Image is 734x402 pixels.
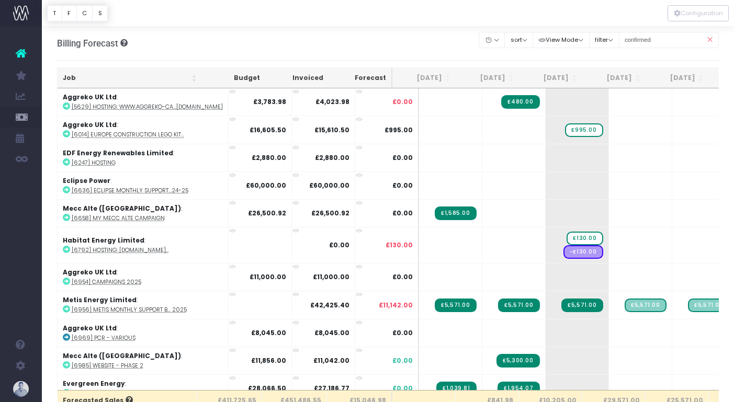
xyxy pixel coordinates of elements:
span: Streamtime Draft Invoice: [6956] Metis Design & Marketing Support 2025 [688,298,729,312]
td: : [58,144,229,171]
span: £0.00 [392,384,413,393]
span: wayahead Sales Forecast Item [567,232,603,245]
strong: £4,023.98 [315,97,349,106]
abbr: [5629] Hosting: www.aggreko-calculators.com [72,103,223,111]
abbr: [6969] PCR - various [72,334,135,342]
strong: £26,500.92 [311,209,349,217]
span: £995.00 [385,125,413,135]
strong: £8,045.00 [251,328,286,337]
div: Vertical button group [668,5,729,21]
strong: Habitat Energy Limited [63,236,144,245]
span: £0.00 [392,209,413,218]
th: Sep 25: activate to sort column ascending [456,68,519,88]
strong: £60,000.00 [246,181,286,190]
th: Forecast [329,68,392,88]
button: T [47,5,62,21]
td: : [58,116,229,143]
strong: £0.00 [329,240,349,249]
td: : [58,347,229,374]
td: : [58,88,229,116]
th: Invoiced [265,68,329,88]
td: : [58,199,229,227]
strong: £42,425.40 [310,301,349,309]
img: images/default_profile_image.png [13,381,29,397]
span: £0.00 [392,272,413,282]
strong: Aggreko UK Ltd [63,120,117,129]
span: Streamtime Invoice: 5217 – [6956] Metis Design & Marketing Support 2025 [561,298,603,312]
button: S [92,5,108,21]
strong: £27,186.77 [314,384,349,393]
input: Search... [619,32,719,48]
abbr: [6658] My Mecc Alte Campaign [72,214,165,222]
strong: £3,783.98 [253,97,286,106]
div: Vertical button group [47,5,108,21]
th: Nov 25: activate to sort column ascending [582,68,646,88]
span: Streamtime Invoice: 5207 – [6956] Metis Design & Marketing Support 2025 [498,298,539,312]
button: Configuration [668,5,729,21]
abbr: [6954] Campaigns 2025 [72,278,141,286]
span: £130.00 [386,240,413,250]
strong: £26,500.92 [248,209,286,217]
span: Billing Forecast [57,38,118,49]
abbr: [6792] Hosting: www.habitat.energy [72,246,169,254]
td: : [58,263,229,291]
strong: £60,000.00 [309,181,349,190]
td: : [58,319,229,347]
strong: £16,605.50 [250,125,286,134]
td: : [58,171,229,199]
abbr: [6014] Europe Construction Lego Kits [72,131,184,139]
strong: £11,000.00 [250,272,286,281]
abbr: [6985] Website - phase 2 [72,362,143,370]
strong: Metis Energy Limited [63,295,137,304]
span: £0.00 [392,153,413,163]
td: : [58,227,229,263]
span: Streamtime Draft Invoice: [6956] Metis Design & Marketing Support 2025 [625,298,666,312]
strong: Eclipse Power [63,176,110,185]
td: : [58,374,229,402]
span: Streamtime Invoice: 5197 – [6986] Design & Marketing Support 2025 [436,382,476,395]
strong: £11,856.00 [251,356,286,365]
button: C [76,5,93,21]
strong: Aggreko UK Ltd [63,324,117,332]
span: Streamtime Draft Order: 1004 – href [563,245,603,259]
strong: £8,045.00 [314,328,349,337]
strong: EDF Energy Renewables Limited [63,148,173,157]
span: Streamtime Invoice: 5201 – [5629] Hosting: www.aggreko-calculators.com [501,95,539,109]
span: £11,142.00 [379,301,413,310]
button: F [62,5,77,21]
th: Job: activate to sort column ascending [58,68,202,88]
th: Aug 25: activate to sort column ascending [392,68,456,88]
abbr: [6247] Hosting [72,159,116,167]
span: £0.00 [392,328,413,338]
span: Streamtime Invoice: 5174 – [6956] Metis Design & Marketing Support 2025 [435,298,476,312]
button: View Mode [533,32,590,48]
strong: £2,880.00 [315,153,349,162]
span: Streamtime Invoice: 5198 – [6986] Design & Marketing Support 2025 [498,382,539,395]
strong: £11,042.00 [313,356,349,365]
strong: Mecc Alte ([GEOGRAPHIC_DATA]) [63,351,181,360]
strong: £28,066.50 [248,384,286,393]
th: Oct 25: activate to sort column ascending [519,68,582,88]
th: Dec 25: activate to sort column ascending [646,68,709,88]
strong: Mecc Alte ([GEOGRAPHIC_DATA]) [63,204,181,213]
abbr: [6986] Evergreen Design & Marketing Support 2025 billing [72,389,188,397]
span: £0.00 [392,97,413,107]
strong: Aggreko UK Ltd [63,93,117,101]
strong: Evergreen Energy [63,379,125,388]
span: £0.00 [392,181,413,190]
span: Streamtime Invoice: 5208 – [6985] Website - Phase B & C Design [496,354,539,367]
abbr: [6956] Metis Monthly Support Billing 2025 [72,306,187,314]
strong: £2,880.00 [252,153,286,162]
span: Streamtime Invoice: 5184 – [6658] My Mecc Alte Campaign [435,206,476,220]
th: Budget [202,68,265,88]
span: £0.00 [392,356,413,365]
span: wayahead Sales Forecast Item [565,123,603,137]
td: : [58,291,229,318]
strong: £15,610.50 [314,125,349,134]
strong: Aggreko UK Ltd [63,268,117,277]
button: filter [589,32,619,48]
strong: £11,000.00 [313,272,349,281]
abbr: [6636] Eclipse Monthly Support - Billing 24-25 [72,187,188,194]
button: sort [504,32,533,48]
